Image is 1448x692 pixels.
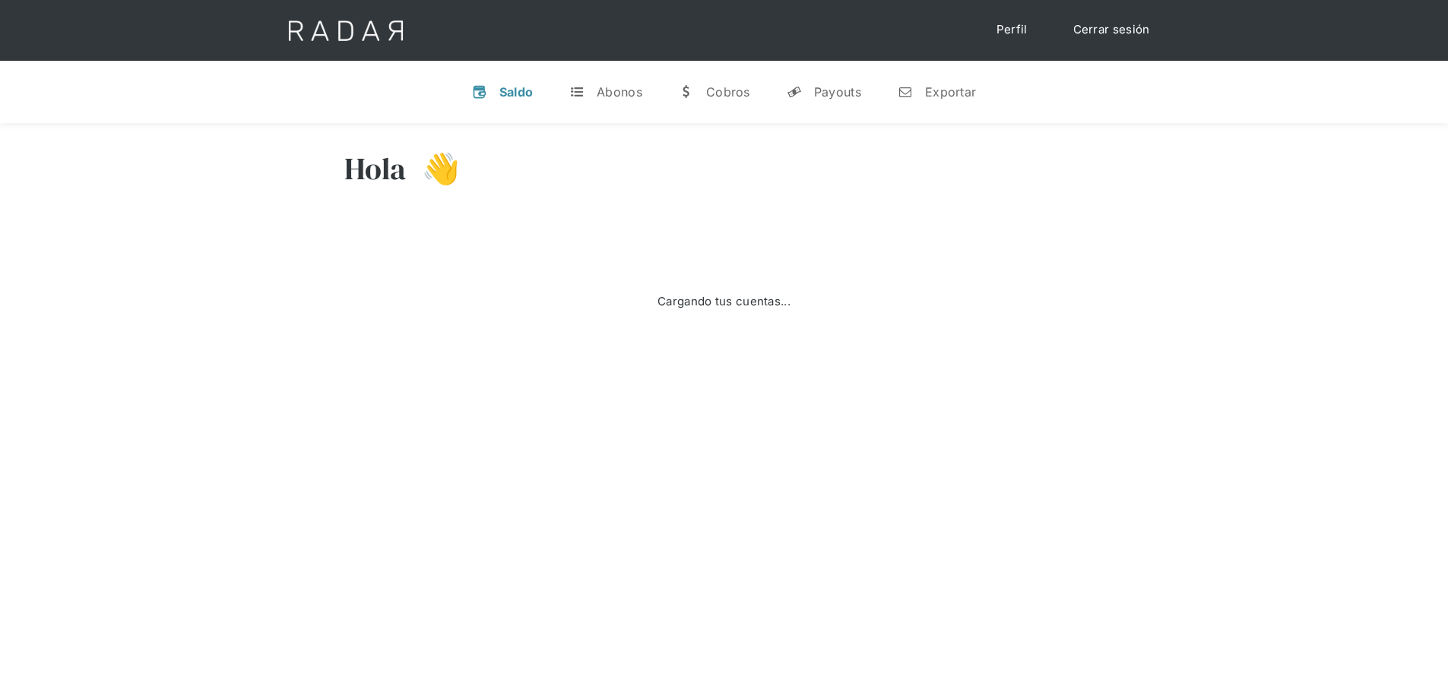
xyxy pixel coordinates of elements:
div: Saldo [499,84,534,100]
div: Exportar [925,84,976,100]
div: w [679,84,694,100]
div: Cobros [706,84,750,100]
div: Abonos [597,84,642,100]
h3: Hola [344,150,407,188]
a: Perfil [981,15,1043,45]
a: Cerrar sesión [1058,15,1165,45]
div: n [898,84,913,100]
div: Cargando tus cuentas... [657,293,791,311]
div: v [472,84,487,100]
div: Payouts [814,84,861,100]
div: y [787,84,802,100]
div: t [569,84,585,100]
h3: 👋 [407,150,460,188]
